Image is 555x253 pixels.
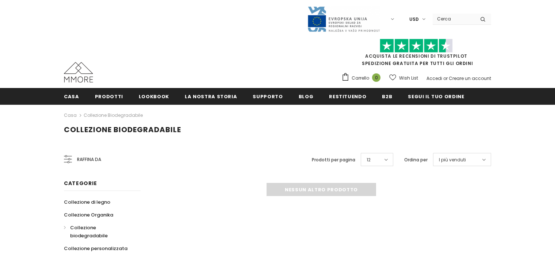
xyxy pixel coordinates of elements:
span: or [443,75,448,81]
a: Lookbook [139,88,169,104]
span: Collezione di legno [64,199,110,206]
span: Wish List [399,74,418,82]
span: USD [409,16,419,23]
img: Javni Razpis [307,6,380,32]
a: Casa [64,88,79,104]
span: Casa [64,93,79,100]
a: Collezione di legno [64,196,110,208]
a: Segui il tuo ordine [408,88,464,104]
img: Fidati di Pilot Stars [380,39,453,53]
a: Accedi [426,75,442,81]
a: Acquista le recensioni di TrustPilot [365,53,467,59]
span: 12 [367,156,371,164]
span: B2B [382,93,392,100]
span: La nostra storia [185,93,237,100]
label: Prodotti per pagina [312,156,355,164]
span: SPEDIZIONE GRATUITA PER TUTTI GLI ORDINI [341,42,491,66]
span: Restituendo [329,93,366,100]
a: Blog [299,88,314,104]
a: B2B [382,88,392,104]
img: Casi MMORE [64,62,93,83]
span: Categorie [64,180,97,187]
a: Casa [64,111,77,120]
a: Prodotti [95,88,123,104]
a: Wish List [389,72,418,84]
span: 0 [372,73,380,82]
span: Segui il tuo ordine [408,93,464,100]
span: Prodotti [95,93,123,100]
span: Blog [299,93,314,100]
span: Collezione biodegradabile [70,224,108,239]
a: La nostra storia [185,88,237,104]
a: Restituendo [329,88,366,104]
a: supporto [253,88,283,104]
label: Ordina per [404,156,428,164]
span: Collezione Organika [64,211,113,218]
span: Collezione personalizzata [64,245,127,252]
a: Creare un account [449,75,491,81]
span: Raffina da [77,156,101,164]
span: Collezione biodegradabile [64,124,181,135]
span: Carrello [352,74,369,82]
span: Lookbook [139,93,169,100]
a: Collezione biodegradabile [84,112,143,118]
a: Collezione biodegradabile [64,221,133,242]
span: supporto [253,93,283,100]
input: Search Site [433,14,475,24]
a: Collezione Organika [64,208,113,221]
a: Carrello 0 [341,73,384,84]
span: I più venduti [439,156,466,164]
a: Javni Razpis [307,16,380,22]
